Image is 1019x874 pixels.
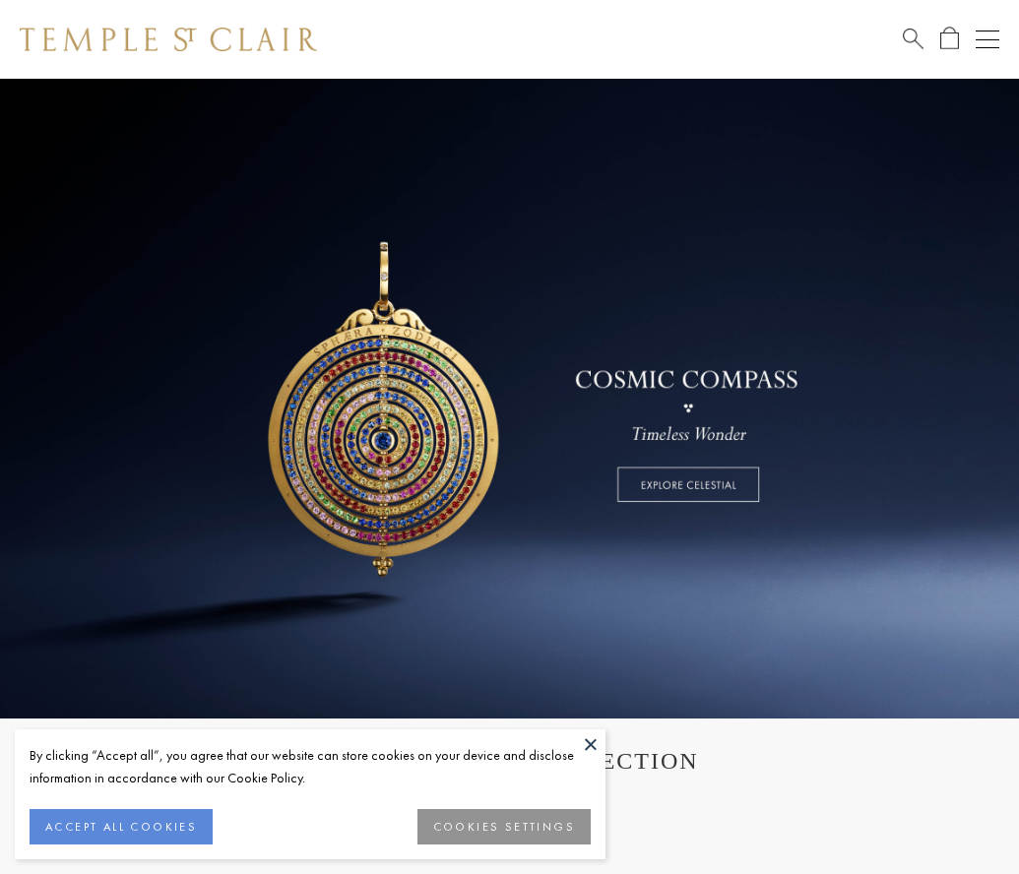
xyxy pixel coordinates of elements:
button: Open navigation [976,28,999,51]
button: ACCEPT ALL COOKIES [30,809,213,844]
button: COOKIES SETTINGS [417,809,591,844]
a: Search [903,27,923,51]
img: Temple St. Clair [20,28,317,51]
div: By clicking “Accept all”, you agree that our website can store cookies on your device and disclos... [30,744,591,789]
a: Open Shopping Bag [940,27,959,51]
